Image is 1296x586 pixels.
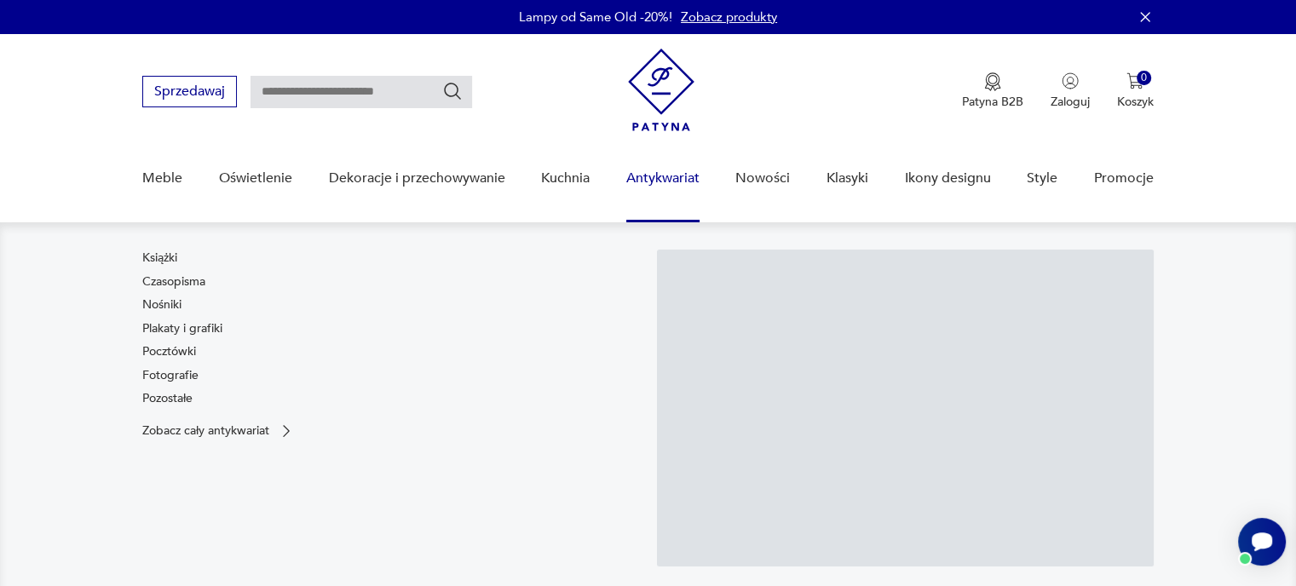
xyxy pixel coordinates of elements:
a: Nośniki [142,296,181,313]
a: Oświetlenie [219,146,292,211]
img: Ikonka użytkownika [1062,72,1079,89]
a: Antykwariat [626,146,700,211]
a: Pocztówki [142,343,196,360]
button: Sprzedawaj [142,76,237,107]
img: Patyna - sklep z meblami i dekoracjami vintage [628,49,694,131]
button: Szukaj [442,81,463,101]
a: Meble [142,146,182,211]
div: 0 [1137,71,1151,85]
a: Klasyki [827,146,868,211]
a: Czasopisma [142,273,205,290]
iframe: Smartsupp widget button [1238,518,1286,566]
a: Style [1027,146,1057,211]
a: Plakaty i grafiki [142,320,222,337]
p: Patyna B2B [962,94,1023,110]
a: Książki [142,250,177,267]
a: Kuchnia [541,146,590,211]
a: Ikona medaluPatyna B2B [962,72,1023,110]
button: Zaloguj [1051,72,1090,110]
button: 0Koszyk [1117,72,1154,110]
p: Zobacz cały antykwariat [142,425,269,436]
a: Nowości [735,146,790,211]
p: Zaloguj [1051,94,1090,110]
p: Koszyk [1117,94,1154,110]
a: Zobacz cały antykwariat [142,422,295,439]
img: Ikona koszyka [1126,72,1143,89]
a: Zobacz produkty [681,9,777,26]
a: Sprzedawaj [142,87,237,99]
a: Promocje [1094,146,1154,211]
img: Ikona medalu [984,72,1001,91]
button: Patyna B2B [962,72,1023,110]
p: Lampy od Same Old -20%! [519,9,672,26]
a: Fotografie [142,367,199,384]
a: Dekoracje i przechowywanie [328,146,504,211]
a: Ikony designu [904,146,990,211]
a: Pozostałe [142,390,193,407]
